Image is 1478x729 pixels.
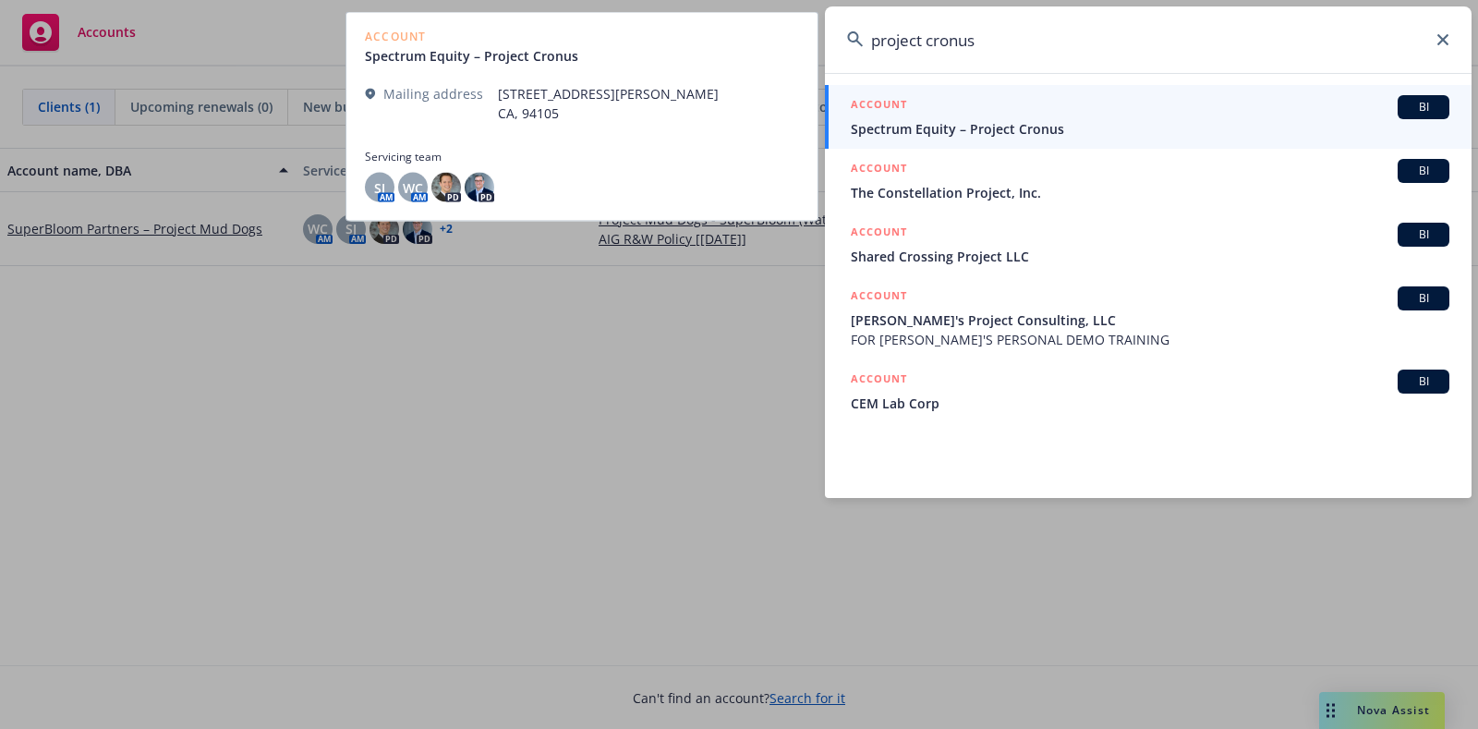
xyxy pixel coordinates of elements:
a: ACCOUNTBICEM Lab Corp [825,359,1472,423]
a: ACCOUNTBISpectrum Equity – Project Cronus [825,85,1472,149]
a: ACCOUNTBIThe Constellation Project, Inc. [825,149,1472,213]
span: FOR [PERSON_NAME]'S PERSONAL DEMO TRAINING [851,330,1449,349]
span: BI [1405,99,1442,115]
h5: ACCOUNT [851,95,907,117]
span: BI [1405,163,1442,179]
span: Spectrum Equity – Project Cronus [851,119,1449,139]
a: ACCOUNTBIShared Crossing Project LLC [825,213,1472,276]
span: BI [1405,373,1442,390]
h5: ACCOUNT [851,223,907,245]
span: [PERSON_NAME]'s Project Consulting, LLC [851,310,1449,330]
span: The Constellation Project, Inc. [851,183,1449,202]
span: BI [1405,290,1442,307]
span: Shared Crossing Project LLC [851,247,1449,266]
a: ACCOUNTBI[PERSON_NAME]'s Project Consulting, LLCFOR [PERSON_NAME]'S PERSONAL DEMO TRAINING [825,276,1472,359]
span: BI [1405,226,1442,243]
input: Search... [825,6,1472,73]
h5: ACCOUNT [851,286,907,309]
h5: ACCOUNT [851,370,907,392]
span: CEM Lab Corp [851,394,1449,413]
h5: ACCOUNT [851,159,907,181]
